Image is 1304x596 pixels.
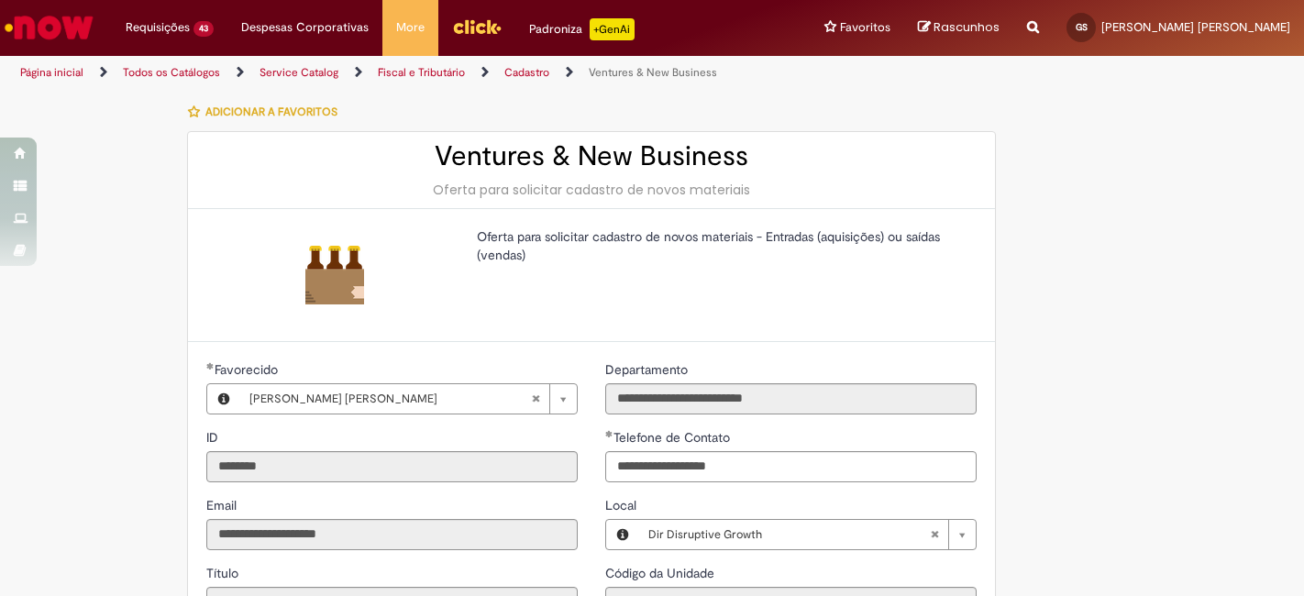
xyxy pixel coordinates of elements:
[241,18,369,37] span: Despesas Corporativas
[206,362,215,370] span: Obrigatório Preenchido
[206,181,977,199] div: Oferta para solicitar cadastro de novos materiais
[639,520,976,549] a: Dir Disruptive GrowthLimpar campo Local
[605,360,691,379] label: Somente leitura - Departamento
[207,384,240,414] button: Favorecido, Visualizar este registro Gabriel Severo De Lima Schneider
[590,18,635,40] p: +GenAi
[205,105,337,119] span: Adicionar a Favoritos
[840,18,890,37] span: Favoritos
[522,384,549,414] abbr: Limpar campo Favorecido
[396,18,425,37] span: More
[605,383,977,414] input: Departamento
[918,19,1000,37] a: Rascunhos
[378,65,465,80] a: Fiscal e Tributário
[613,429,734,446] span: Telefone de Contato
[20,65,83,80] a: Página inicial
[206,519,578,550] input: Email
[206,141,977,171] h2: Ventures & New Business
[477,227,963,264] p: Oferta para solicitar cadastro de novos materiais - Entradas (aquisições) ou saídas (vendas)
[606,520,639,549] button: Local, Visualizar este registro Dir Disruptive Growth
[1076,21,1088,33] span: GS
[504,65,549,80] a: Cadastro
[605,565,718,581] span: Somente leitura - Código da Unidade
[123,65,220,80] a: Todos os Catálogos
[648,520,930,549] span: Dir Disruptive Growth
[921,520,948,549] abbr: Limpar campo Local
[2,9,96,46] img: ServiceNow
[206,497,240,513] span: Somente leitura - Email
[589,65,717,80] a: Ventures & New Business
[206,428,222,447] label: Somente leitura - ID
[126,18,190,37] span: Requisições
[605,361,691,378] span: Somente leitura - Departamento
[215,361,282,378] span: Necessários - Favorecido
[206,564,242,582] label: Somente leitura - Título
[605,430,613,437] span: Obrigatório Preenchido
[240,384,577,414] a: [PERSON_NAME] [PERSON_NAME]Limpar campo Favorecido
[605,497,640,513] span: Local
[605,451,977,482] input: Telefone de Contato
[193,21,214,37] span: 43
[14,56,856,90] ul: Trilhas de página
[934,18,1000,36] span: Rascunhos
[305,246,364,304] img: Ventures & New Business
[1101,19,1290,35] span: [PERSON_NAME] [PERSON_NAME]
[187,93,348,131] button: Adicionar a Favoritos
[452,13,502,40] img: click_logo_yellow_360x200.png
[529,18,635,40] div: Padroniza
[260,65,338,80] a: Service Catalog
[605,564,718,582] label: Somente leitura - Código da Unidade
[206,496,240,514] label: Somente leitura - Email
[206,565,242,581] span: Somente leitura - Título
[206,429,222,446] span: Somente leitura - ID
[206,451,578,482] input: ID
[249,384,531,414] span: [PERSON_NAME] [PERSON_NAME]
